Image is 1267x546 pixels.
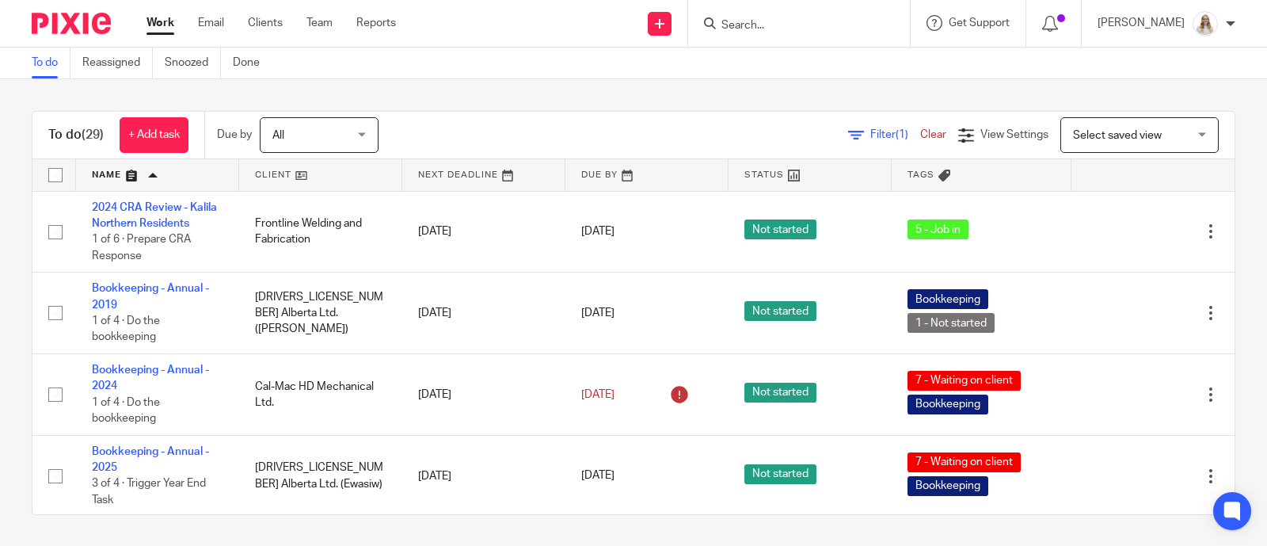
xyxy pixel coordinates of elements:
td: Frontline Welding and Fabrication [239,191,402,273]
a: Reassigned [82,48,153,78]
h1: To do [48,127,104,143]
a: + Add task [120,117,188,153]
a: Team [306,15,333,31]
a: Done [233,48,272,78]
span: 1 of 6 · Prepare CRA Response [92,234,191,262]
span: 1 - Not started [907,313,995,333]
span: (1) [896,129,908,140]
span: Select saved view [1073,130,1162,141]
td: [DRIVERS_LICENSE_NUMBER] Alberta Ltd. (Ewasiw) [239,435,402,517]
td: [DRIVERS_LICENSE_NUMBER] Alberta Ltd. ([PERSON_NAME]) [239,273,402,354]
span: Bookkeeping [907,395,988,414]
span: 1 of 4 · Do the bookkeeping [92,397,160,425]
a: Bookkeeping - Annual - 2025 [92,446,209,473]
a: Reports [356,15,396,31]
a: Clear [920,129,946,140]
p: [PERSON_NAME] [1098,15,1185,31]
td: Cal-Mac HD Mechanical Ltd. [239,354,402,436]
td: [DATE] [402,273,565,354]
span: (29) [82,128,104,141]
span: Not started [744,464,816,484]
span: Not started [744,301,816,321]
span: 1 of 4 · Do the bookkeeping [92,315,160,343]
span: All [272,130,284,141]
span: [DATE] [581,226,614,237]
span: 7 - Waiting on client [907,452,1021,472]
span: [DATE] [581,389,614,400]
span: Not started [744,220,816,239]
span: Bookkeeping [907,476,988,496]
a: Clients [248,15,283,31]
td: [DATE] [402,435,565,517]
span: View Settings [980,129,1048,140]
a: Email [198,15,224,31]
span: [DATE] [581,307,614,319]
input: Search [720,19,862,33]
span: Bookkeeping [907,289,988,309]
a: To do [32,48,70,78]
img: Headshot%2011-2024%20white%20background%20square%202.JPG [1193,11,1218,36]
img: Pixie [32,13,111,34]
span: [DATE] [581,471,614,482]
span: 3 of 4 · Trigger Year End Task [92,479,206,506]
span: Get Support [949,17,1010,29]
a: Bookkeeping - Annual - 2024 [92,365,209,391]
p: Due by [217,127,252,143]
span: Not started [744,383,816,403]
a: Bookkeeping - Annual - 2019 [92,283,209,310]
span: 7 - Waiting on client [907,371,1021,391]
a: 2024 CRA Review - Kalila Northern Residents [92,202,217,229]
a: Work [146,15,174,31]
span: 5 - Job in [907,220,968,239]
span: Filter [870,129,920,140]
td: [DATE] [402,191,565,273]
td: [DATE] [402,354,565,436]
a: Snoozed [165,48,221,78]
span: Tags [907,170,934,179]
